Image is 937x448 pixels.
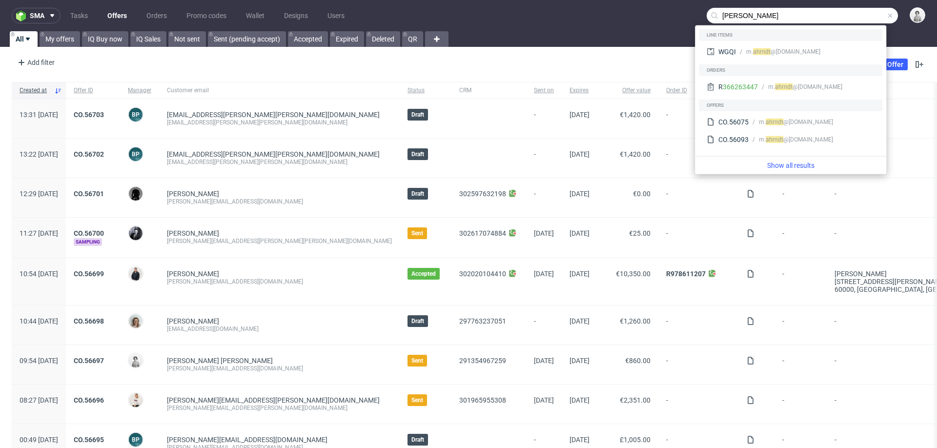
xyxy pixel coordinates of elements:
a: CO.56703 [74,111,104,119]
a: [PERSON_NAME] [167,270,219,278]
span: ahr [766,136,774,143]
span: 12:29 [DATE] [20,190,58,198]
a: CO.56695 [74,436,104,444]
a: 301965955308 [459,396,506,404]
div: Orders [699,64,882,76]
a: QR [402,31,423,47]
a: Not sent [168,31,206,47]
span: ndt [774,136,783,143]
span: - [666,150,731,166]
img: Dawid Urbanowicz [129,187,143,201]
a: CO.56698 [74,317,104,325]
a: Accepted [288,31,328,47]
div: Add filter [14,55,57,70]
span: 13:31 [DATE] [20,111,58,119]
a: Deleted [366,31,400,47]
span: Customer email [167,86,392,95]
span: 08:27 [DATE] [20,396,58,404]
span: - [666,111,731,126]
span: [DATE] [570,396,590,404]
a: IQ Sales [130,31,166,47]
a: Offers [102,8,133,23]
a: Tasks [64,8,94,23]
span: [DATE] [570,436,590,444]
span: 10:54 [DATE] [20,270,58,278]
span: ahr [753,48,762,55]
span: 09:54 [DATE] [20,357,58,365]
a: [PERSON_NAME] [167,190,219,198]
span: €1,420.00 [620,111,651,119]
span: Accepted [411,270,436,278]
span: [DATE] [570,317,590,325]
img: Dudek Mariola [129,354,143,367]
span: [DATE] [534,357,554,365]
div: [PERSON_NAME][EMAIL_ADDRESS][PERSON_NAME][PERSON_NAME][DOMAIN_NAME] [167,237,392,245]
span: - [534,150,554,166]
span: ahr [766,119,774,125]
span: Sent [411,357,423,365]
div: Line items [699,29,882,41]
div: [PERSON_NAME][EMAIL_ADDRESS][DOMAIN_NAME] [167,365,392,372]
span: - [782,357,819,372]
a: 297763237051 [459,317,506,325]
span: Sent [411,396,423,404]
span: Draft [411,150,424,158]
a: CO.56701 [74,190,104,198]
span: - [782,190,819,205]
a: [PERSON_NAME] [167,317,219,325]
div: m. [768,82,784,91]
span: €25.00 [629,229,651,237]
a: Designs [278,8,314,23]
a: CO.56699 [74,270,104,278]
span: Offer ID [74,86,112,95]
span: sma [30,12,44,19]
span: €1,420.00 [620,150,651,158]
span: - [782,396,819,412]
span: - [534,111,554,126]
span: Draft [411,111,424,119]
span: £1,005.00 [620,436,651,444]
div: CO.56075 [718,117,749,127]
span: [DATE] [570,357,590,365]
figcaption: BP [129,108,143,122]
a: Sent (pending accept) [208,31,286,47]
span: - [782,229,819,246]
span: Sampling [74,238,102,246]
a: CO.56702 [74,150,104,158]
img: Monika Poźniak [129,314,143,328]
a: CO.56696 [74,396,104,404]
span: [PERSON_NAME][EMAIL_ADDRESS][DOMAIN_NAME] [167,436,327,444]
a: All [10,31,38,47]
a: 366263447 [723,83,758,91]
span: Expires [570,86,590,95]
span: €10,350.00 [616,270,651,278]
a: 302617074884 [459,229,506,237]
span: - [534,190,554,205]
span: [DATE] [570,270,590,278]
a: 302597632198 [459,190,506,198]
img: logo [16,10,30,21]
img: Mari Fok [129,393,143,407]
div: @[DOMAIN_NAME] [762,47,820,56]
span: - [534,317,554,333]
a: IQ Buy now [82,31,128,47]
span: ahr [775,83,784,90]
a: [PERSON_NAME] [167,229,219,237]
div: [PERSON_NAME][EMAIL_ADDRESS][DOMAIN_NAME] [167,278,392,285]
div: WGQI [718,47,736,57]
span: - [666,317,731,333]
figcaption: BP [129,147,143,161]
span: [DATE] [534,229,554,237]
span: Manager [128,86,151,95]
span: - [666,190,731,205]
span: - [666,357,731,372]
a: Expired [330,31,364,47]
span: ndt [762,48,771,55]
a: [EMAIL_ADDRESS][PERSON_NAME][PERSON_NAME][DOMAIN_NAME] [167,111,380,119]
span: CRM [459,86,518,95]
span: Draft [411,317,424,325]
span: Order ID [666,86,731,95]
a: CO.56700 [74,229,104,237]
span: - [782,317,819,333]
span: - [782,270,819,293]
